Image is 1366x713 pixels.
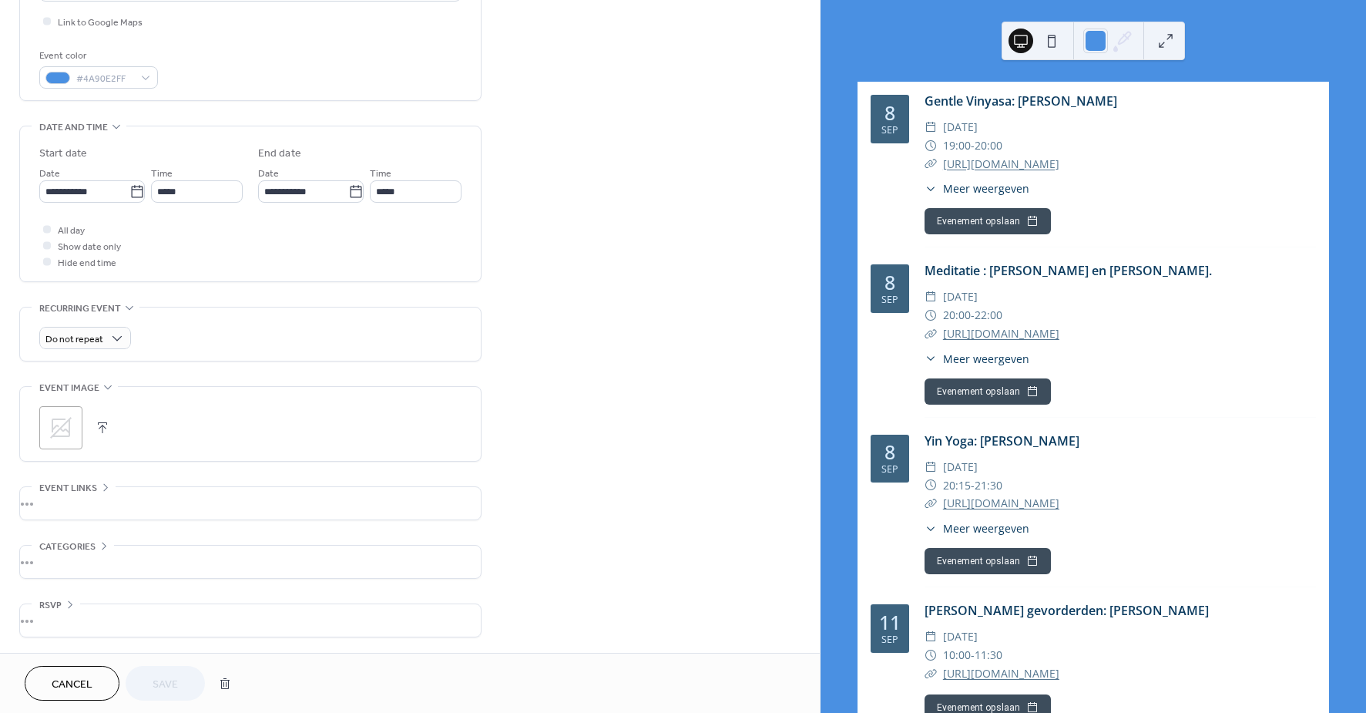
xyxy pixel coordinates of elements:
[925,351,937,367] div: ​
[943,520,1029,536] span: Meer weergeven
[925,180,937,197] div: ​
[925,180,1029,197] button: ​Meer weergeven
[925,208,1051,234] button: Evenement opslaan
[76,71,133,87] span: #4A90E2FF
[925,646,937,664] div: ​
[925,476,937,495] div: ​
[52,677,92,693] span: Cancel
[925,494,937,513] div: ​
[39,119,108,136] span: Date and time
[58,255,116,271] span: Hide end time
[884,103,895,123] div: 8
[975,306,1002,325] span: 22:00
[20,487,481,520] div: •••
[975,476,1002,495] span: 21:30
[943,288,978,306] span: [DATE]
[258,166,279,182] span: Date
[943,326,1059,341] a: [URL][DOMAIN_NAME]
[925,432,1079,449] a: Yin Yoga: [PERSON_NAME]
[925,520,937,536] div: ​
[58,15,143,31] span: Link to Google Maps
[925,155,937,173] div: ​
[45,331,103,348] span: Do not repeat
[943,306,971,325] span: 20:00
[39,301,121,317] span: Recurring event
[925,306,937,325] div: ​
[925,627,937,646] div: ​
[925,288,937,306] div: ​
[943,118,978,136] span: [DATE]
[943,156,1059,171] a: [URL][DOMAIN_NAME]
[971,476,975,495] span: -
[39,480,97,496] span: Event links
[943,136,971,155] span: 19:00
[39,146,87,162] div: Start date
[925,548,1051,574] button: Evenement opslaan
[39,380,99,396] span: Event image
[943,627,978,646] span: [DATE]
[943,351,1029,367] span: Meer weergeven
[39,539,96,555] span: Categories
[971,136,975,155] span: -
[20,604,481,637] div: •••
[925,325,937,343] div: ​
[884,273,895,292] div: 8
[943,646,971,664] span: 10:00
[925,664,937,683] div: ​
[943,666,1059,681] a: [URL][DOMAIN_NAME]
[39,406,82,449] div: ;
[884,442,895,462] div: 8
[971,306,975,325] span: -
[943,458,978,476] span: [DATE]
[881,126,898,136] div: sep
[925,520,1029,536] button: ​Meer weergeven
[879,613,901,632] div: 11
[25,666,119,701] button: Cancel
[925,136,937,155] div: ​
[925,118,937,136] div: ​
[881,635,898,645] div: sep
[925,602,1209,619] a: [PERSON_NAME] gevorderden: [PERSON_NAME]
[975,646,1002,664] span: 11:30
[370,166,391,182] span: Time
[58,239,121,255] span: Show date only
[943,496,1059,510] a: [URL][DOMAIN_NAME]
[39,48,155,64] div: Event color
[925,92,1117,109] a: Gentle Vinyasa: [PERSON_NAME]
[881,295,898,305] div: sep
[925,351,1029,367] button: ​Meer weergeven
[20,546,481,578] div: •••
[39,166,60,182] span: Date
[258,146,301,162] div: End date
[943,180,1029,197] span: Meer weergeven
[943,476,971,495] span: 20:15
[925,262,1212,279] a: Meditatie : [PERSON_NAME] en [PERSON_NAME].
[881,465,898,475] div: sep
[971,646,975,664] span: -
[975,136,1002,155] span: 20:00
[58,223,85,239] span: All day
[925,458,937,476] div: ​
[39,597,62,614] span: RSVP
[925,378,1051,405] button: Evenement opslaan
[151,166,173,182] span: Time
